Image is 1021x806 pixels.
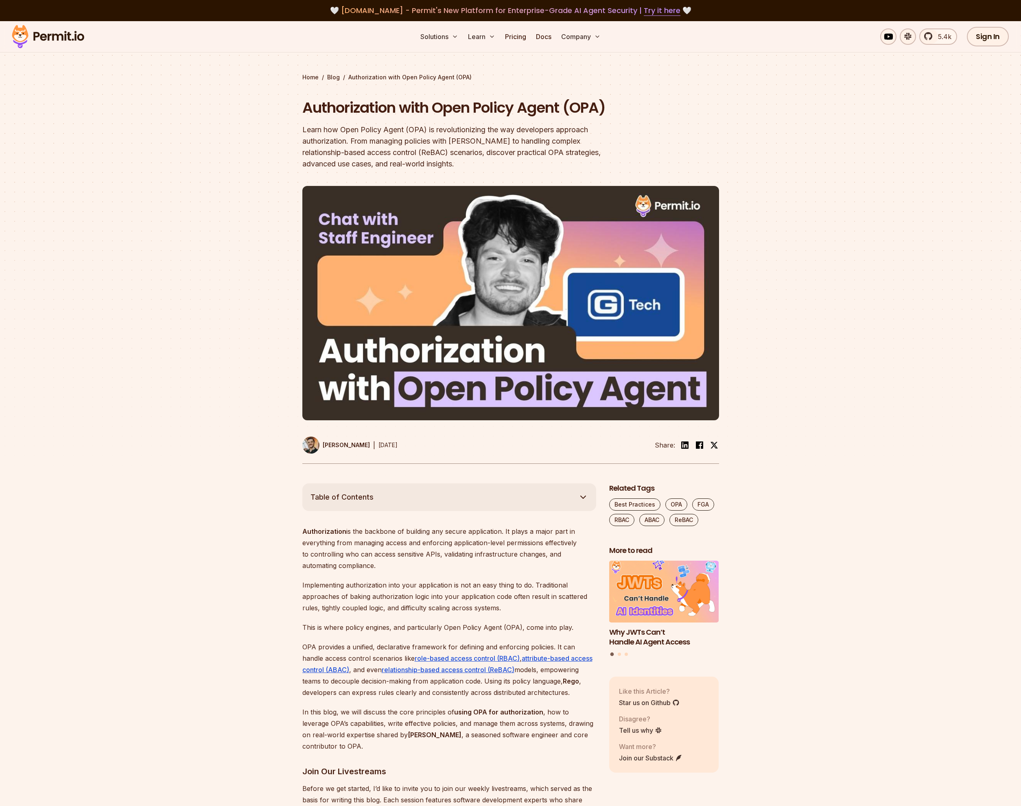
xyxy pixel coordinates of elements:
[618,653,621,656] button: Go to slide 2
[302,483,596,511] button: Table of Contents
[609,561,719,647] a: Why JWTs Can’t Handle AI Agent AccessWhy JWTs Can’t Handle AI Agent Access
[967,27,1009,46] a: Sign In
[302,527,346,535] strong: Authorization
[302,437,370,454] a: [PERSON_NAME]
[302,765,596,778] h3: Join Our Livestreams
[302,186,719,420] img: Authorization with Open Policy Agent (OPA)
[609,546,719,556] h2: More to read
[20,5,1001,16] div: 🤍 🤍
[625,653,628,656] button: Go to slide 3
[417,28,461,45] button: Solutions
[302,437,319,454] img: Daniel Bass
[665,498,687,511] a: OPA
[533,28,555,45] a: Docs
[639,514,665,526] a: ABAC
[558,28,604,45] button: Company
[933,32,951,42] span: 5.4k
[382,666,514,674] a: relationship-based access control (ReBAC)
[415,654,520,662] a: role-based access control (RBAC)
[327,73,340,81] a: Blog
[692,498,714,511] a: FGA
[619,686,680,696] p: Like this Article?
[302,579,596,614] p: Implementing authorization into your application is not an easy thing to do. Traditional approach...
[710,441,718,449] img: twitter
[609,627,719,648] h3: Why JWTs Can’t Handle AI Agent Access
[310,491,374,503] span: Table of Contents
[454,708,543,716] strong: using OPA for authorization
[465,28,498,45] button: Learn
[919,28,957,45] a: 5.4k
[609,561,719,623] img: Why JWTs Can’t Handle AI Agent Access
[669,514,698,526] a: ReBAC
[323,441,370,449] p: [PERSON_NAME]
[609,561,719,647] li: 1 of 3
[302,622,596,633] p: This is where policy engines, and particularly Open Policy Agent (OPA), come into play.
[619,753,682,763] a: Join our Substack
[680,440,690,450] img: linkedin
[609,498,660,511] a: Best Practices
[341,5,680,15] span: [DOMAIN_NAME] - Permit's New Platform for Enterprise-Grade AI Agent Security |
[655,440,675,450] li: Share:
[502,28,529,45] a: Pricing
[302,641,596,698] p: OPA provides a unified, declarative framework for defining and enforcing policies. It can handle ...
[302,706,596,752] p: In this blog, we will discuss the core principles of , how to leverage OPA’s capabilities, write ...
[619,742,682,751] p: Want more?
[619,725,662,735] a: Tell us why
[8,23,88,50] img: Permit logo
[619,698,680,708] a: Star us on Github
[302,124,615,170] div: Learn how Open Policy Agent (OPA) is revolutionizing the way developers approach authorization. F...
[609,514,634,526] a: RBAC
[619,714,662,724] p: Disagree?
[609,561,719,657] div: Posts
[695,440,704,450] img: facebook
[644,5,680,16] a: Try it here
[373,440,375,450] div: |
[302,73,719,81] div: / /
[302,73,319,81] a: Home
[408,731,461,739] strong: [PERSON_NAME]
[302,526,596,571] p: is the backbone of building any secure application. It plays a major part in everything from mana...
[610,652,614,656] button: Go to slide 1
[302,98,615,118] h1: Authorization with Open Policy Agent (OPA)
[378,441,398,448] time: [DATE]
[609,483,719,494] h2: Related Tags
[563,677,579,685] strong: Rego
